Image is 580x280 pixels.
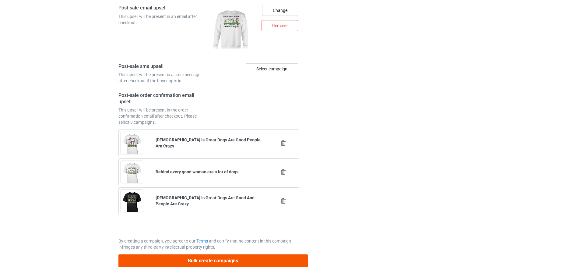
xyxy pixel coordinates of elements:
[118,254,308,267] button: Bulk create campaigns
[118,107,207,125] div: This upsell will be present in the order confirmation email after checkout. Please select 3 campa...
[118,5,207,11] h4: Post-sale email upsell
[262,5,298,16] div: Change
[118,92,207,105] h4: Post-sale order confirmation email upsell
[118,72,207,84] div: This upsell will be present in a sms message after checkout if the buyer opts in.
[196,239,208,243] a: Terms
[118,238,299,250] p: By creating a campaign, you agree to our and certify that no content in this campaign infringes a...
[211,5,251,55] img: regular.jpg
[156,169,238,174] b: Behind every good woman are a lot of dogs
[118,13,207,26] div: This upsell will be present in an email after checkout.
[156,137,261,148] b: [DEMOGRAPHIC_DATA] Is Great Dogs Are Good People Are Crazy
[118,63,207,70] h4: Post-sale sms upsell
[262,20,298,31] div: Remove
[156,195,255,206] b: [DEMOGRAPHIC_DATA] Is Great Dogs Are Good And People Are Crazy
[246,63,298,74] div: Select campaign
